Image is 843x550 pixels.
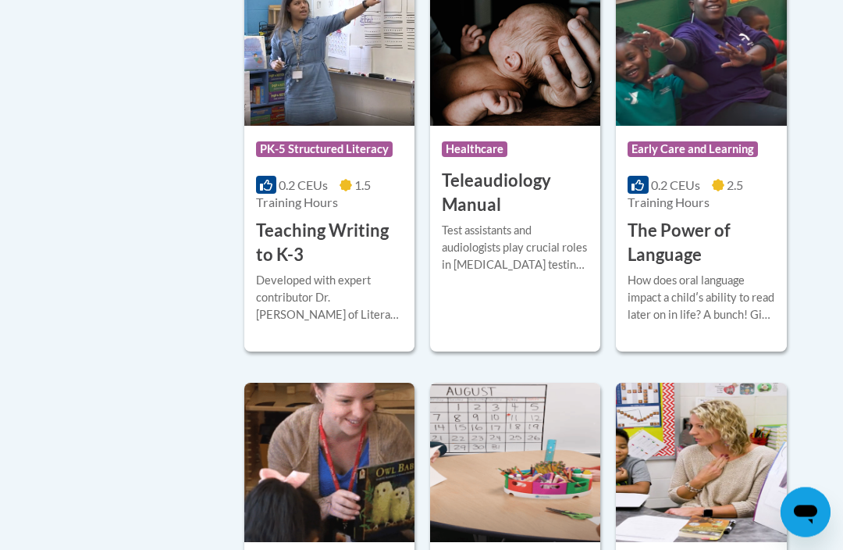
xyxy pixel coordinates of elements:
[256,142,393,158] span: PK-5 Structured Literacy
[430,384,600,543] img: Course Logo
[442,170,589,218] h3: Teleaudiology Manual
[256,273,403,324] div: Developed with expert contributor Dr. [PERSON_NAME] of Literacy How. This course provides a resea...
[616,384,786,543] img: Course Logo
[279,178,328,193] span: 0.2 CEUs
[244,384,414,543] img: Course Logo
[628,273,774,324] div: How does oral language impact a childʹs ability to read later on in life? A bunch! Give children ...
[781,487,831,537] iframe: Button to launch messaging window
[651,178,700,193] span: 0.2 CEUs
[256,220,403,268] h3: Teaching Writing to K-3
[442,223,589,274] div: Test assistants and audiologists play crucial roles in [MEDICAL_DATA] testing. This manual outlin...
[628,220,774,268] h3: The Power of Language
[628,142,758,158] span: Early Care and Learning
[442,142,507,158] span: Healthcare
